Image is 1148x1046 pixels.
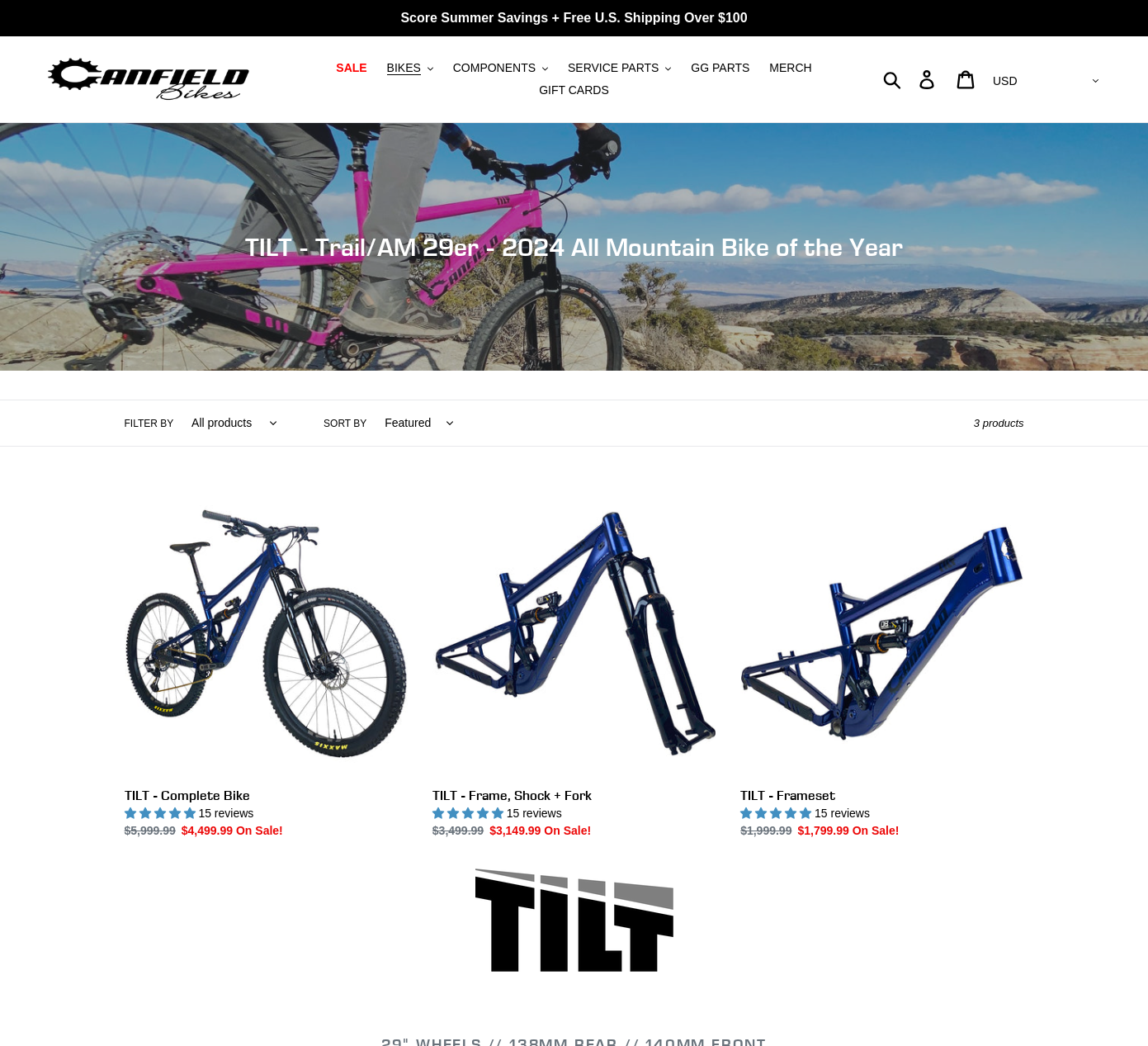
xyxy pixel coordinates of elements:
span: MERCH [769,61,811,75]
a: SALE [328,57,375,79]
span: GIFT CARDS [539,83,609,97]
img: Canfield Bikes [45,54,252,106]
button: COMPONENTS [445,57,556,79]
label: Filter by [125,416,174,431]
button: SERVICE PARTS [560,57,679,79]
label: Sort by [324,416,366,431]
span: SERVICE PARTS [568,61,659,75]
span: SALE [336,61,366,75]
a: MERCH [761,57,820,79]
a: GG PARTS [683,57,758,79]
span: GG PARTS [691,61,749,75]
span: BIKES [387,61,421,75]
span: COMPONENTS [453,61,536,75]
button: BIKES [379,57,442,79]
a: GIFT CARDS [531,79,617,102]
span: TILT - Trail/AM 29er - 2024 All Mountain Bike of the Year [245,232,903,262]
span: 3 products [974,417,1024,429]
